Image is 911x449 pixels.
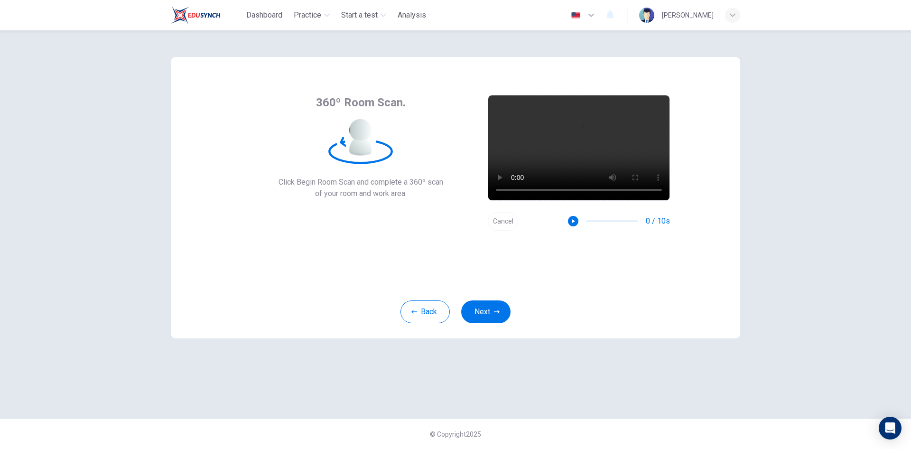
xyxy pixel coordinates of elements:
span: of your room and work area. [279,188,443,199]
button: Back [400,300,450,323]
span: Analysis [398,9,426,21]
img: Profile picture [639,8,654,23]
span: Start a test [341,9,378,21]
span: Practice [294,9,321,21]
span: 0 / 10s [646,215,670,227]
div: Open Intercom Messenger [879,417,902,440]
div: [PERSON_NAME] [662,9,714,21]
span: Dashboard [246,9,282,21]
button: Analysis [394,7,430,24]
img: en [570,12,582,19]
button: Start a test [337,7,390,24]
button: Practice [290,7,334,24]
span: Click Begin Room Scan and complete a 360º scan [279,177,443,188]
a: Train Test logo [171,6,242,25]
button: Cancel [488,212,518,231]
button: Next [461,300,511,323]
img: Train Test logo [171,6,221,25]
span: © Copyright 2025 [430,430,481,438]
span: 360º Room Scan. [316,95,406,110]
button: Dashboard [242,7,286,24]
